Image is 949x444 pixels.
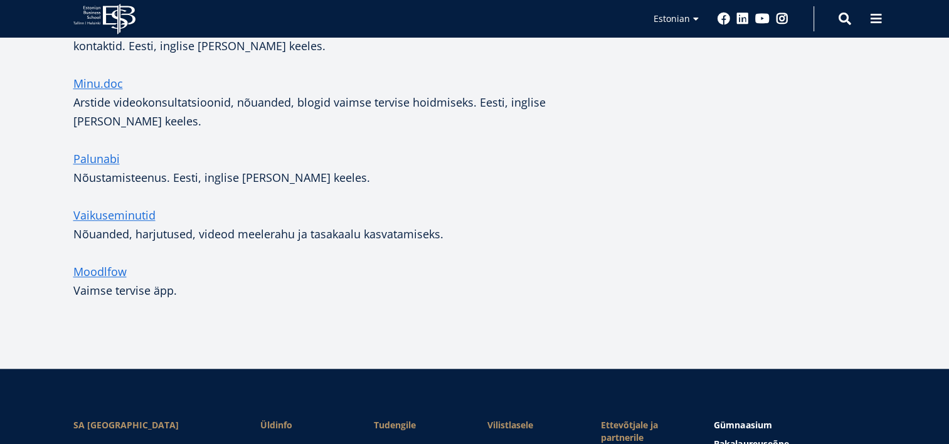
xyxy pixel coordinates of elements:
p: Arstide videokonsultatsioonid, nõuanded, blogid vaimse tervise hoidmiseks. Eesti, inglise [PERSON... [73,74,600,149]
a: Facebook [718,13,730,25]
a: Instagram [776,13,788,25]
span: Üldinfo [260,419,349,431]
p: Vaimse tervise äpp. [73,262,600,300]
a: Vaikuseminutid [73,206,156,225]
a: Minu.doc [73,74,123,93]
div: SA [GEOGRAPHIC_DATA] [73,419,235,431]
a: Gümnaasium [714,419,876,431]
p: Nõustamisteenus. Eesti, inglise [PERSON_NAME] keeles. [73,149,600,187]
p: Nõuanded, harjutused, videod meelerahu ja tasakaalu kasvatamiseks. [73,206,600,243]
span: Gümnaasium [714,419,771,431]
a: Palunabi [73,149,120,168]
span: Ettevõtjale ja partnerile [600,419,689,444]
a: Tudengile [374,419,462,431]
span: Vilistlasele [487,419,575,431]
a: Youtube [755,13,770,25]
a: Moodlfow [73,262,127,281]
a: Linkedin [736,13,749,25]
